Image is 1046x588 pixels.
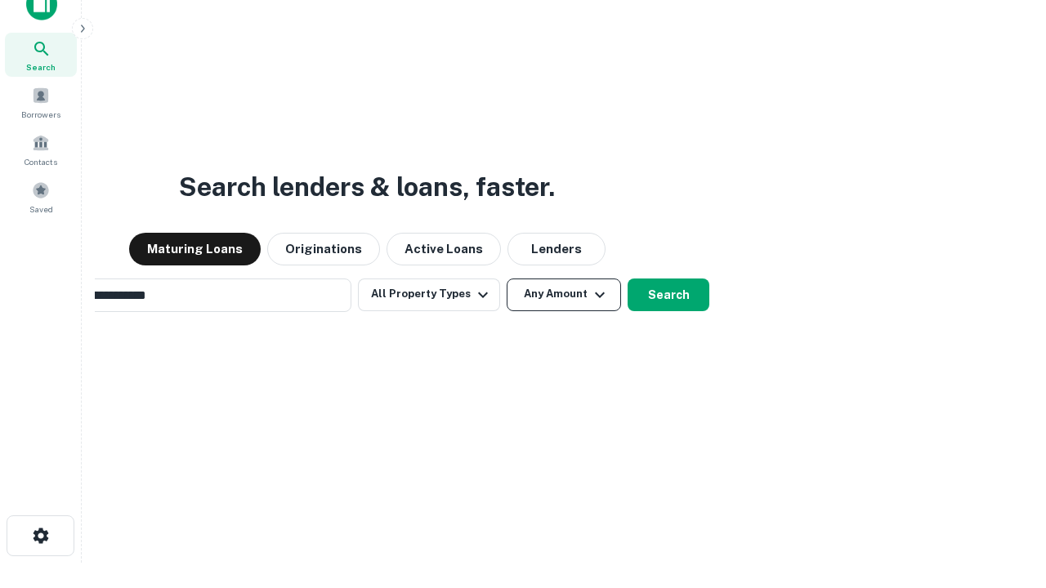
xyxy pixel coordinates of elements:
h3: Search lenders & loans, faster. [179,167,555,207]
button: Originations [267,233,380,265]
a: Borrowers [5,80,77,124]
a: Saved [5,175,77,219]
span: Saved [29,203,53,216]
button: All Property Types [358,278,500,311]
button: Any Amount [507,278,621,311]
button: Lenders [507,233,606,265]
a: Contacts [5,127,77,171]
button: Search [628,278,709,311]
button: Maturing Loans [129,233,261,265]
a: Search [5,33,77,77]
button: Active Loans [387,233,501,265]
span: Contacts [25,155,57,168]
iframe: Chat Widget [964,405,1046,483]
span: Search [26,60,56,73]
span: Borrowers [21,108,60,121]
